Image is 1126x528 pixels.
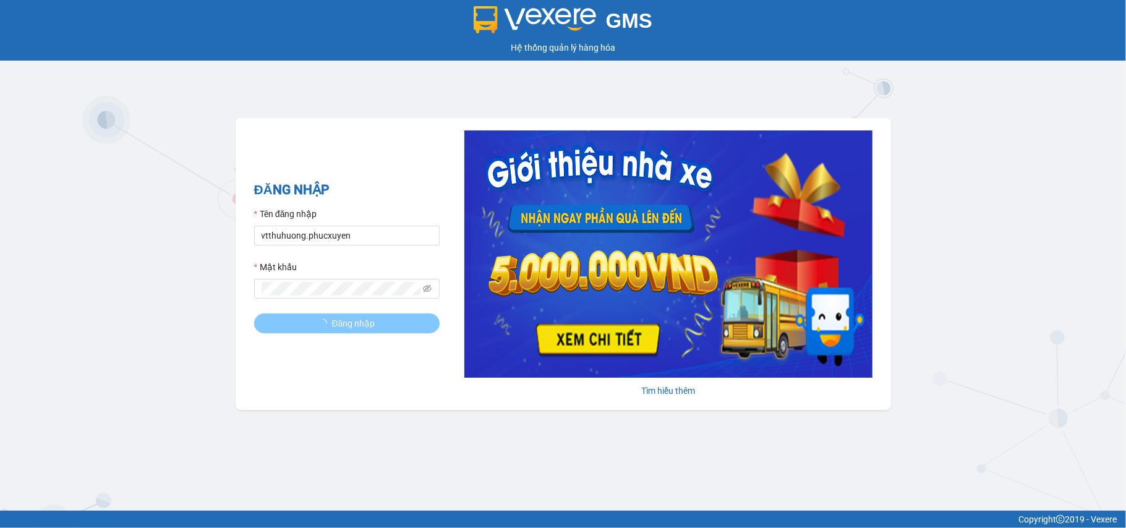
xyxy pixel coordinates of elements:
input: Tên đăng nhập [254,226,440,245]
div: Tìm hiểu thêm [464,384,872,398]
img: banner-0 [464,130,872,378]
span: eye-invisible [423,284,432,293]
span: Đăng nhập [332,317,375,330]
span: copyright [1056,515,1065,524]
a: GMS [474,19,652,28]
label: Tên đăng nhập [254,207,317,221]
div: Hệ thống quản lý hàng hóa [3,41,1123,54]
span: loading [318,319,332,328]
button: Đăng nhập [254,313,440,333]
div: Copyright 2019 - Vexere [9,513,1117,526]
input: Mật khẩu [262,282,420,296]
span: GMS [606,9,652,32]
label: Mật khẩu [254,260,297,274]
img: logo 2 [474,6,596,33]
h2: ĐĂNG NHẬP [254,180,440,200]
